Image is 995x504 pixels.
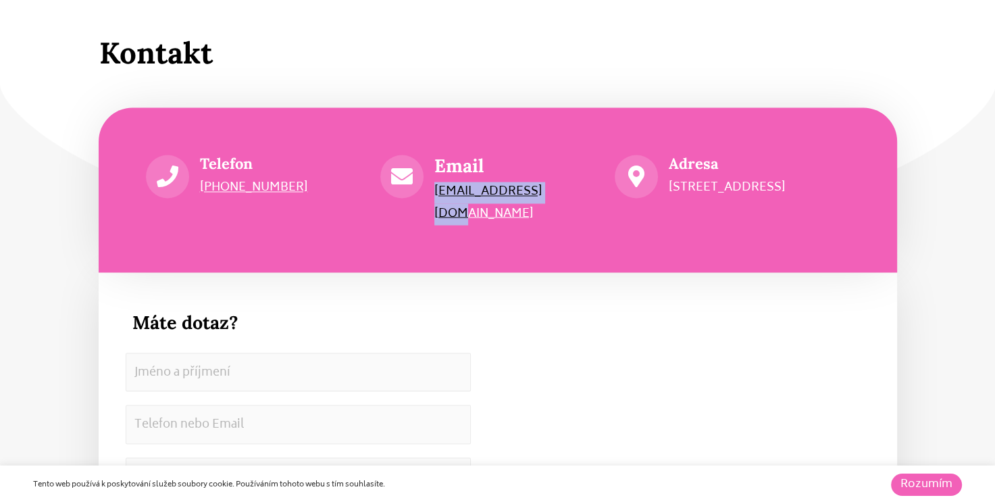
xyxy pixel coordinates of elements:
[126,405,471,444] input: Telefon nebo Email
[434,182,542,224] a: [EMAIL_ADDRESS][DOMAIN_NAME]
[891,474,962,496] a: Rozumím
[132,311,471,332] h3: Máte dotaz?
[200,154,253,173] a: Telefon
[434,154,484,177] a: Email
[126,353,471,392] input: Jméno a příjmení
[33,479,684,491] div: Tento web používá k poskytování služeb soubory cookie. Používáním tohoto webu s tím souhlasíte.
[669,178,849,199] p: [STREET_ADDRESS]
[99,35,896,71] h2: Kontakt
[200,178,308,198] a: [PHONE_NUMBER]
[669,154,719,173] span: Adresa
